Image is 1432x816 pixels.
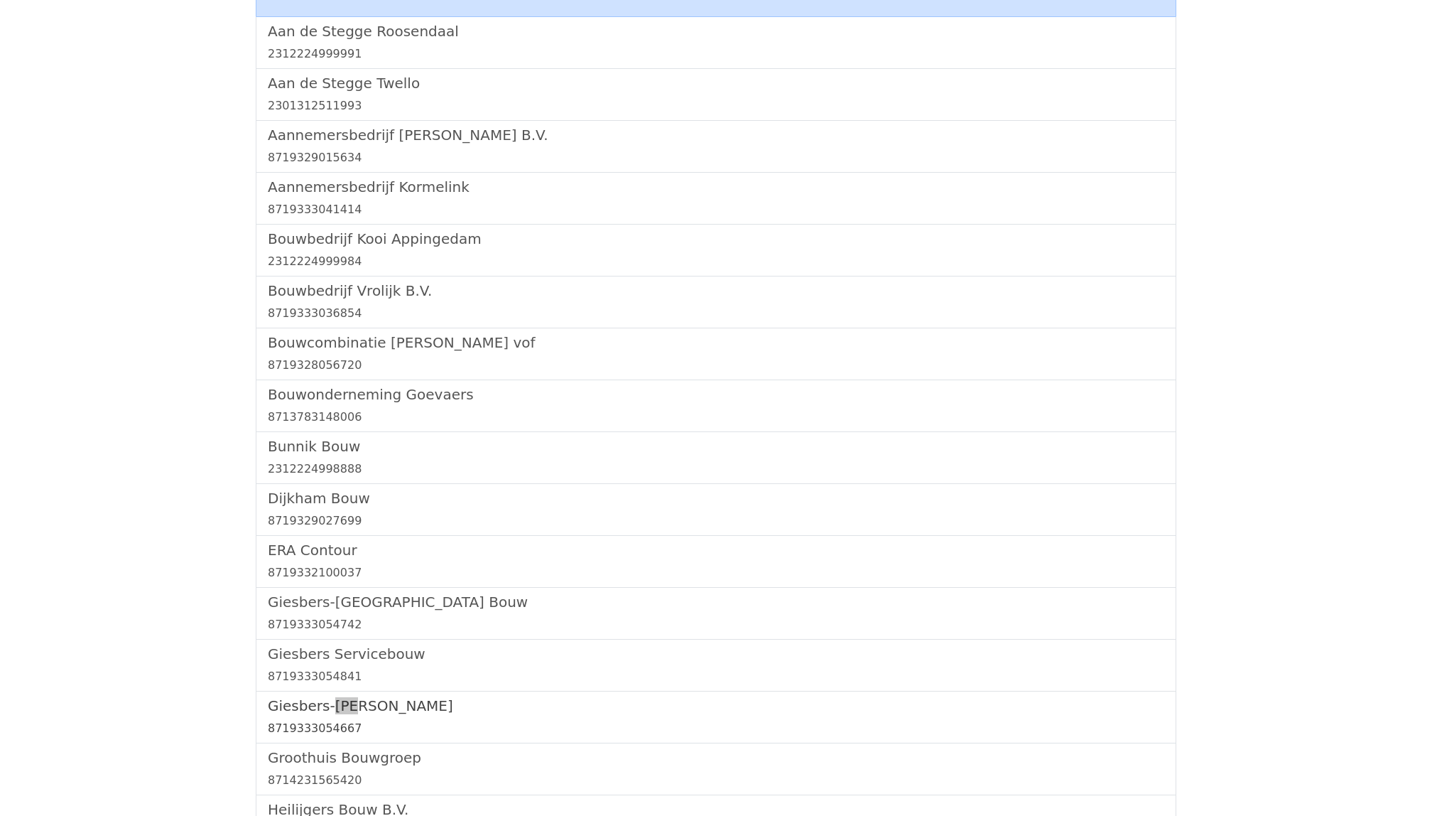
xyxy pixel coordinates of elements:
h5: Aannemersbedrijf Kormelink [268,178,1164,195]
div: 8719328056720 [268,357,1164,374]
div: 8719329027699 [268,512,1164,530]
h5: Bunnik Bouw [268,438,1164,455]
a: Giesbers Servicebouw8719333054841 [268,645,1164,685]
h5: Giesbers-[GEOGRAPHIC_DATA] Bouw [268,594,1164,611]
div: 8719333054742 [268,616,1164,633]
h5: Aannemersbedrijf [PERSON_NAME] B.V. [268,127,1164,144]
div: 8719333054841 [268,668,1164,685]
div: 8719333041414 [268,201,1164,218]
a: Bunnik Bouw2312224998888 [268,438,1164,478]
div: 8719333054667 [268,720,1164,737]
div: 2312224999984 [268,253,1164,270]
a: Bouwonderneming Goevaers8713783148006 [268,386,1164,426]
div: 2312224999991 [268,45,1164,63]
a: Dijkham Bouw8719329027699 [268,490,1164,530]
h5: Giesbers-[PERSON_NAME] [268,697,1164,714]
div: 8719332100037 [268,564,1164,581]
div: 8719333036854 [268,305,1164,322]
h5: Aan de Stegge Twello [268,75,1164,92]
div: 2312224998888 [268,461,1164,478]
a: Bouwbedrijf Kooi Appingedam2312224999984 [268,230,1164,270]
a: Aan de Stegge Twello2301312511993 [268,75,1164,114]
h5: Giesbers Servicebouw [268,645,1164,662]
h5: Bouwcombinatie [PERSON_NAME] vof [268,334,1164,351]
h5: Bouwbedrijf Kooi Appingedam [268,230,1164,247]
h5: Aan de Stegge Roosendaal [268,23,1164,40]
h5: Bouwbedrijf Vrolijk B.V. [268,282,1164,299]
a: Aan de Stegge Roosendaal2312224999991 [268,23,1164,63]
h5: Dijkham Bouw [268,490,1164,507]
a: Aannemersbedrijf [PERSON_NAME] B.V.8719329015634 [268,127,1164,166]
div: 8719329015634 [268,149,1164,166]
a: Bouwbedrijf Vrolijk B.V.8719333036854 [268,282,1164,322]
a: Bouwcombinatie [PERSON_NAME] vof8719328056720 [268,334,1164,374]
a: ERA Contour8719332100037 [268,542,1164,581]
h5: Groothuis Bouwgroep [268,749,1164,766]
div: 8713783148006 [268,409,1164,426]
div: 2301312511993 [268,97,1164,114]
h5: Bouwonderneming Goevaers [268,386,1164,403]
a: Giesbers-[GEOGRAPHIC_DATA] Bouw8719333054742 [268,594,1164,633]
a: Giesbers-[PERSON_NAME]8719333054667 [268,697,1164,737]
div: 8714231565420 [268,772,1164,789]
a: Groothuis Bouwgroep8714231565420 [268,749,1164,789]
h5: ERA Contour [268,542,1164,559]
a: Aannemersbedrijf Kormelink8719333041414 [268,178,1164,218]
